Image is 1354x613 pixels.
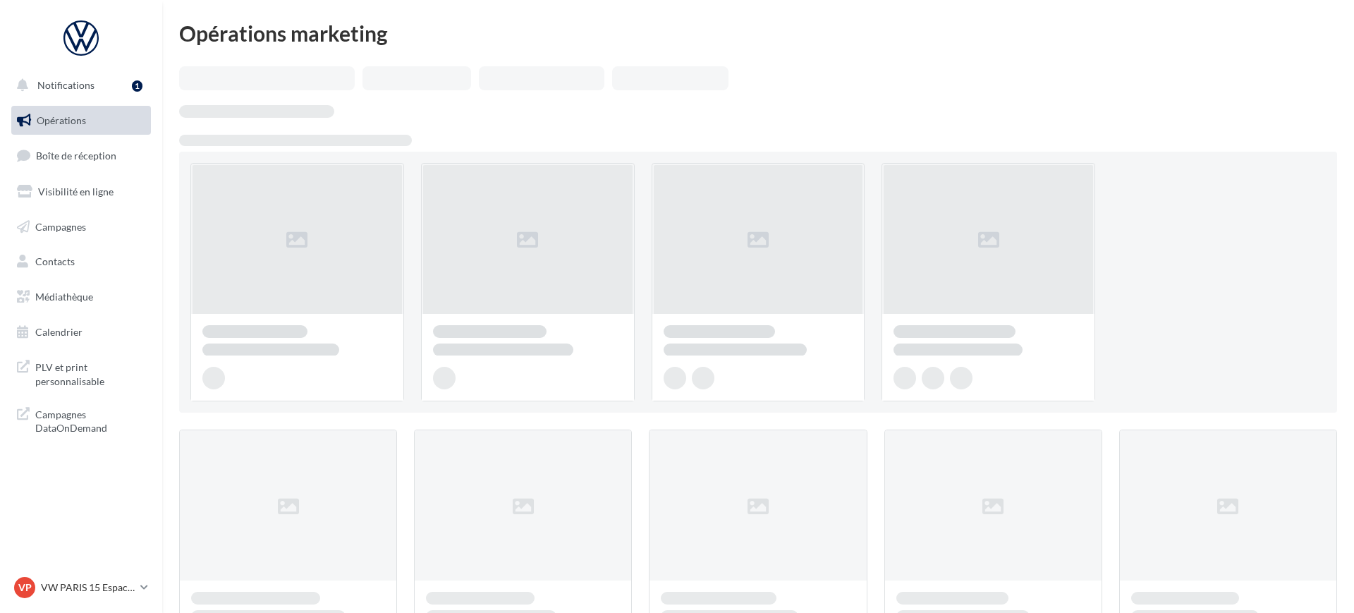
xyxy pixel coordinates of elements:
[35,326,83,338] span: Calendrier
[8,212,154,242] a: Campagnes
[8,177,154,207] a: Visibilité en ligne
[35,358,145,388] span: PLV et print personnalisable
[179,23,1337,44] div: Opérations marketing
[41,581,135,595] p: VW PARIS 15 Espace Suffren
[35,291,93,303] span: Médiathèque
[37,114,86,126] span: Opérations
[38,186,114,198] span: Visibilité en ligne
[8,106,154,135] a: Opérations
[8,247,154,277] a: Contacts
[8,71,148,100] button: Notifications 1
[35,405,145,435] span: Campagnes DataOnDemand
[11,574,151,601] a: VP VW PARIS 15 Espace Suffren
[8,140,154,171] a: Boîte de réception
[35,220,86,232] span: Campagnes
[18,581,32,595] span: VP
[36,150,116,162] span: Boîte de réception
[8,352,154,394] a: PLV et print personnalisable
[8,399,154,441] a: Campagnes DataOnDemand
[8,317,154,347] a: Calendrier
[37,79,94,91] span: Notifications
[132,80,142,92] div: 1
[35,255,75,267] span: Contacts
[8,282,154,312] a: Médiathèque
